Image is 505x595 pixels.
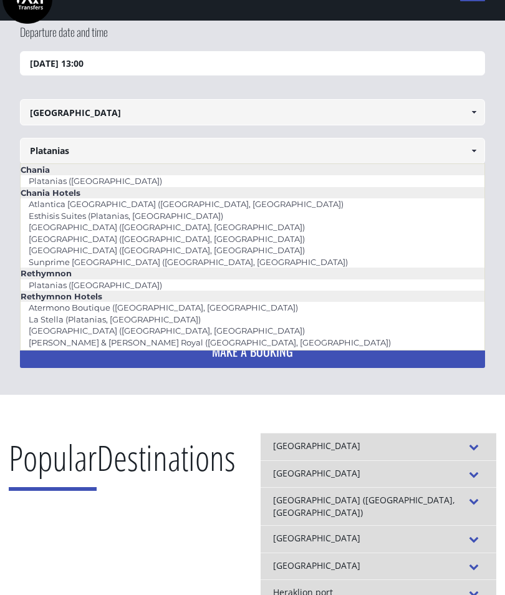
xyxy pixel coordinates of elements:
[21,299,306,316] a: Atermono Boutique ([GEOGRAPHIC_DATA], [GEOGRAPHIC_DATA])
[463,138,484,164] a: Show All Items
[21,322,313,339] a: [GEOGRAPHIC_DATA] ([GEOGRAPHIC_DATA], [GEOGRAPHIC_DATA])
[21,218,313,236] a: [GEOGRAPHIC_DATA] ([GEOGRAPHIC_DATA], [GEOGRAPHIC_DATA])
[21,276,170,294] a: Platanias ([GEOGRAPHIC_DATA])
[20,24,108,51] label: Departure date and time
[21,230,313,248] a: [GEOGRAPHIC_DATA] ([GEOGRAPHIC_DATA], [GEOGRAPHIC_DATA])
[261,553,496,580] div: [GEOGRAPHIC_DATA]
[21,187,484,198] li: Chania Hotels
[21,241,313,259] a: [GEOGRAPHIC_DATA] ([GEOGRAPHIC_DATA], [GEOGRAPHIC_DATA])
[9,433,236,500] h2: Destinations
[463,99,484,125] a: Show All Items
[20,99,484,125] input: Select pickup location
[21,172,170,190] a: Platanias ([GEOGRAPHIC_DATA])
[261,460,496,488] div: [GEOGRAPHIC_DATA]
[21,268,484,279] li: Rethymnon
[21,311,209,328] a: La Stella (Platanias, [GEOGRAPHIC_DATA])
[20,334,484,368] button: MAKE A BOOKING
[21,164,484,175] li: Chania
[261,525,496,553] div: [GEOGRAPHIC_DATA]
[21,195,352,213] a: Atlantica [GEOGRAPHIC_DATA] ([GEOGRAPHIC_DATA], [GEOGRAPHIC_DATA])
[21,207,231,225] a: Esthisis Suites (Platanias, [GEOGRAPHIC_DATA])
[261,433,496,460] div: [GEOGRAPHIC_DATA]
[261,487,496,525] div: [GEOGRAPHIC_DATA] ([GEOGRAPHIC_DATA], [GEOGRAPHIC_DATA])
[9,433,97,491] span: Popular
[21,291,484,302] li: Rethymnon Hotels
[20,138,484,164] input: Select drop-off location
[21,334,399,351] a: [PERSON_NAME] & [PERSON_NAME] Royal ([GEOGRAPHIC_DATA], [GEOGRAPHIC_DATA])
[21,253,356,271] a: Sunprime [GEOGRAPHIC_DATA] ([GEOGRAPHIC_DATA], [GEOGRAPHIC_DATA])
